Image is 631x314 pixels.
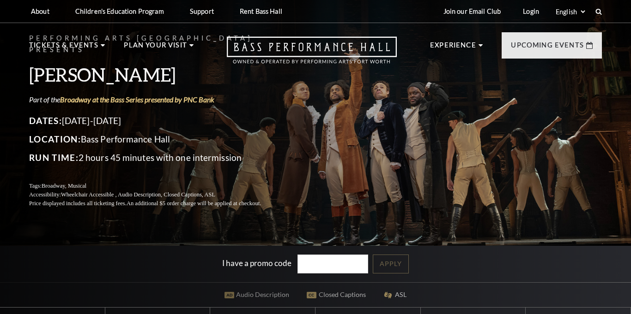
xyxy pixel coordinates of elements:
p: Tags: [29,182,283,190]
p: Rent Bass Hall [240,7,282,15]
p: Tickets & Events [29,40,98,56]
p: Support [190,7,214,15]
select: Select: [554,7,587,16]
span: Broadway, Musical [42,183,86,189]
p: Children's Education Program [75,7,164,15]
a: Broadway at the Bass Series presented by PNC Bank [60,95,214,104]
p: Price displayed includes all ticketing fees. [29,199,283,208]
p: Experience [430,40,476,56]
p: Part of the [29,95,283,105]
span: Location: [29,134,81,144]
p: Bass Performance Hall [29,132,283,147]
span: Dates: [29,115,62,126]
p: Upcoming Events [511,40,584,56]
h3: [PERSON_NAME] [29,63,283,86]
p: [DATE]-[DATE] [29,113,283,128]
p: Plan Your Visit [124,40,187,56]
span: Wheelchair Accessible , Audio Description, Closed Captions, ASL [61,191,215,198]
p: 2 hours 45 minutes with one intermission [29,150,283,165]
span: An additional $5 order charge will be applied at checkout. [127,200,261,207]
p: About [31,7,49,15]
span: Run Time: [29,152,79,163]
label: I have a promo code [222,258,291,268]
p: Accessibility: [29,190,283,199]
